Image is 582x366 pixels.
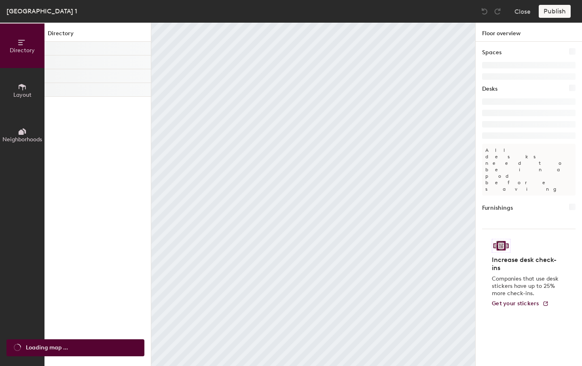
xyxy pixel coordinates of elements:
button: Close [514,5,531,18]
span: Neighborhoods [2,136,42,143]
img: Sticker logo [492,239,510,253]
h1: Desks [482,85,497,94]
h4: Increase desk check-ins [492,256,561,272]
h1: Floor overview [476,23,582,42]
img: Undo [480,7,489,15]
h1: Furnishings [482,204,513,213]
span: Loading map ... [26,343,68,352]
p: All desks need to be in a pod before saving [482,144,576,196]
span: Get your stickers [492,300,539,307]
a: Get your stickers [492,300,549,307]
span: Directory [10,47,35,54]
div: [GEOGRAPHIC_DATA] 1 [6,6,77,16]
canvas: Map [151,23,475,366]
h1: Directory [44,29,151,42]
span: Layout [13,91,32,98]
p: Companies that use desk stickers have up to 25% more check-ins. [492,275,561,297]
h1: Spaces [482,48,502,57]
img: Redo [493,7,502,15]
